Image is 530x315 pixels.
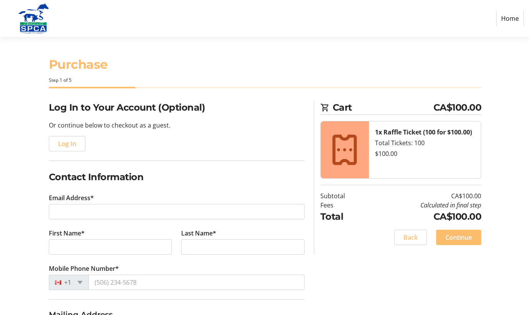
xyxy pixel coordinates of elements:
div: Total Tickets: 100 [375,138,475,148]
span: Continue [445,233,472,242]
td: CA$100.00 [367,210,481,224]
span: Cart [333,101,433,114]
a: Home [496,11,524,26]
button: Log In [49,136,85,151]
td: CA$100.00 [367,191,481,201]
p: Or continue below to checkout as a guest. [49,121,305,130]
h2: Contact Information [49,170,305,184]
span: Back [403,233,418,242]
img: Alberta SPCA's Logo [6,3,61,34]
td: Fees [320,201,367,210]
td: Calculated in final step [367,201,481,210]
div: Step 1 of 5 [49,77,481,84]
label: Email Address* [49,193,94,202]
h1: Purchase [49,55,481,74]
td: Subtotal [320,191,367,201]
label: Mobile Phone Number* [49,264,119,273]
strong: 1x Raffle Ticket (100 for $100.00) [375,128,472,136]
label: First Name* [49,229,85,238]
button: Continue [436,230,481,245]
label: Last Name* [181,229,216,238]
span: Log In [58,139,76,148]
td: Total [320,210,367,224]
h2: Log In to Your Account (Optional) [49,101,305,114]
div: $100.00 [375,149,475,158]
input: (506) 234-5678 [88,275,305,290]
span: CA$100.00 [433,101,482,114]
button: Back [394,230,427,245]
